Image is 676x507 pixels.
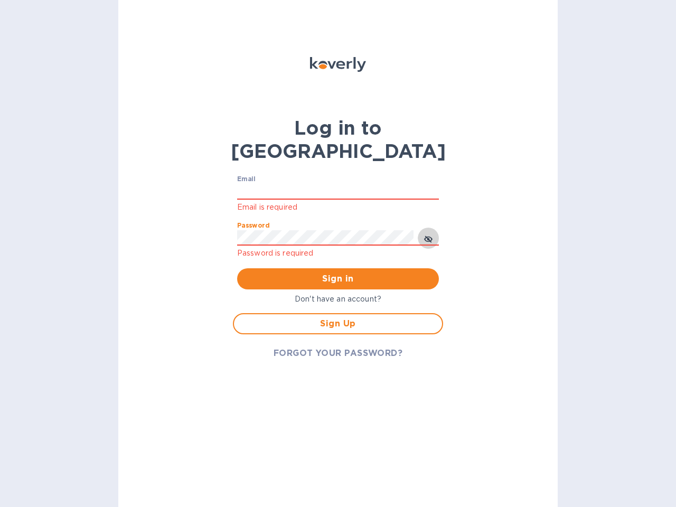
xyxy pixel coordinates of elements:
[233,313,443,334] button: Sign Up
[237,247,439,259] p: Password is required
[237,201,439,213] p: Email is required
[310,57,366,72] img: Koverly
[237,222,269,229] label: Password
[233,294,443,305] p: Don't have an account?
[265,343,411,364] button: FORGOT YOUR PASSWORD?
[418,228,439,249] button: toggle password visibility
[231,116,446,163] b: Log in to [GEOGRAPHIC_DATA]
[237,176,256,183] label: Email
[237,268,439,289] button: Sign in
[274,347,403,360] span: FORGOT YOUR PASSWORD?
[242,317,434,330] span: Sign Up
[246,273,430,285] span: Sign in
